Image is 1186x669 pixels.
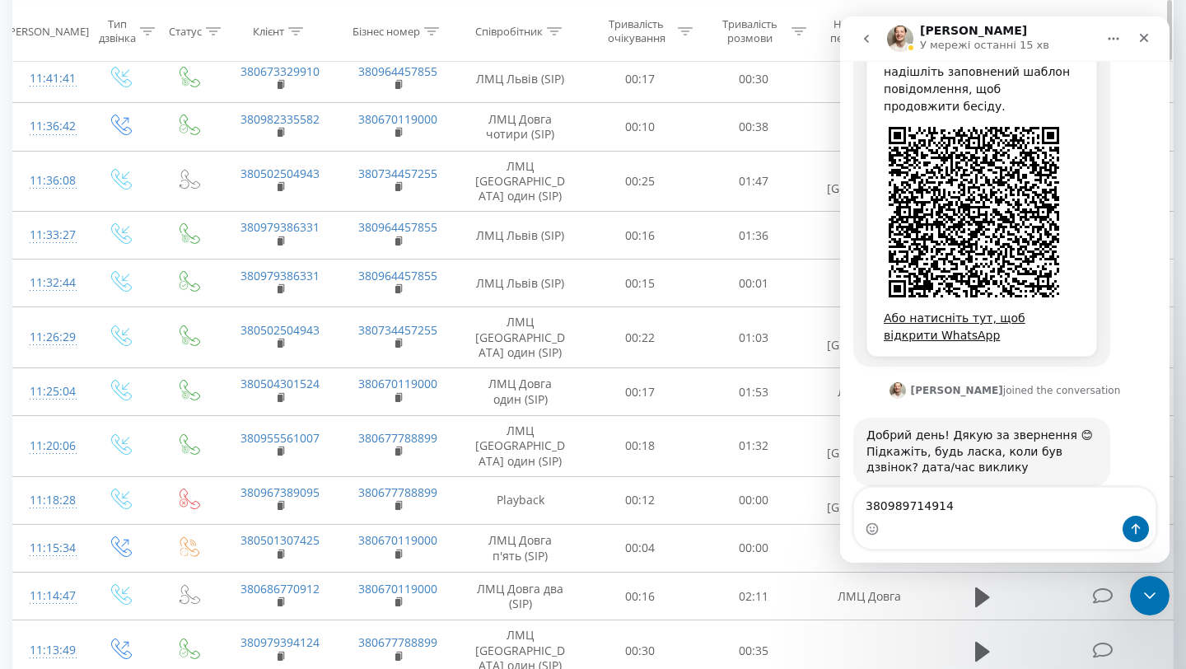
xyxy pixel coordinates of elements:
a: 380502504943 [240,166,320,181]
td: ЛМЦ Львів (SIP) [457,212,584,260]
a: 380955561007 [240,430,320,446]
div: Статус [169,24,202,38]
a: 380979386331 [240,219,320,235]
td: 00:00 [697,524,810,572]
td: 00:01 [697,260,810,307]
iframe: Intercom live chat [840,16,1170,563]
div: 11:26:29 [30,321,69,353]
a: 380967389095 [240,484,320,500]
td: 00:04 [584,524,698,572]
td: 01:36 [697,212,810,260]
td: 02:11 [697,573,810,620]
div: 11:36:08 [30,165,69,197]
td: ЛМЦ Довга чотири (SIP) [457,103,584,151]
a: 380504301524 [240,376,320,391]
div: Vladyslav каже… [13,363,316,401]
iframe: Intercom live chat [1130,576,1170,615]
a: 380734457255 [358,322,437,338]
div: Добрий день! Дякую за звернення 😊​Підкажіть, будь ласка, коли був дзвінок? дата/час виклику[PERSO... [13,401,270,470]
button: Вибір емодзі [26,506,39,519]
td: ЛМЦ Львів (SIP) [457,55,584,103]
a: 380501307425 [240,532,320,548]
td: 00:25 [584,151,698,212]
td: 00:18 [584,416,698,477]
div: Клієнт [253,24,284,38]
a: 380502504943 [240,322,320,338]
a: 380734457255 [358,166,437,181]
span: Розмова не відбулась [950,532,1015,563]
div: 11:14:47 [30,580,69,612]
div: [PERSON_NAME] [6,24,89,38]
a: 380979394124 [240,634,320,650]
a: 380677788899 [358,430,437,446]
td: 00:15 [584,260,698,307]
td: 00:16 [584,212,698,260]
td: ЛМЦ [GEOGRAPHIC_DATA] один (SIP) [457,151,584,212]
td: 00:10 [584,103,698,151]
a: 380686770912 [240,581,320,596]
div: Тривалість очікування [599,17,675,45]
td: ЛМЦ Львів (SIP) [457,260,584,307]
a: 380670119000 [358,111,437,127]
td: ЛМЦ [GEOGRAPHIC_DATA] [810,476,928,524]
div: 11:36:42 [30,110,69,143]
a: 380670119000 [358,581,437,596]
a: 380964457855 [358,268,437,283]
div: Бізнес номер [353,24,420,38]
td: 01:32 [697,416,810,477]
div: 11:13:49 [30,634,69,667]
td: 00:16 [584,573,698,620]
a: 380670119000 [358,532,437,548]
td: Playback [457,476,584,524]
a: 380982335582 [240,111,320,127]
a: 380964457855 [358,219,437,235]
td: 01:47 [697,151,810,212]
td: ЛМЦ Довга п'ять (SIP) [457,524,584,572]
td: ЛМЦ Довга один (SIP) [457,368,584,416]
a: 380670119000 [358,376,437,391]
td: 00:30 [697,55,810,103]
a: 380673329910 [240,63,320,79]
div: Коли відкриється WhatsApp, надішліть заповнений шаблон повідомлення, щоб продовжити бесіду. [44,30,240,99]
a: 380677788899 [358,634,437,650]
td: ЛМЦ Чупринки [810,260,928,307]
td: 01:53 [697,368,810,416]
td: ЛМЦ [GEOGRAPHIC_DATA] [810,307,928,368]
a: Або натисніть тут, щоб відкрити WhatsApp [44,295,185,325]
div: 11:20:06 [30,430,69,462]
div: Vladyslav каже… [13,401,316,506]
td: ЛМЦ Довга два (SIP) [457,573,584,620]
div: 11:18:28 [30,484,69,517]
td: 00:17 [584,55,698,103]
td: ЛМЦ Чупринки [810,55,928,103]
td: ЛМЦ [GEOGRAPHIC_DATA] один (SIP) [457,307,584,368]
td: 00:38 [697,103,810,151]
div: 11:33:27 [30,219,69,251]
div: 11:15:34 [30,532,69,564]
td: ЛМЦ Довга [810,368,928,416]
td: ЛМЦ Чупринки [810,212,928,260]
textarea: Повідомлення... [14,471,315,499]
td: 00:17 [584,368,698,416]
div: joined the conversation [71,367,281,381]
div: 11:25:04 [30,376,69,408]
td: 00:12 [584,476,698,524]
td: 00:00 [697,476,810,524]
img: Profile image for Vladyslav [49,366,66,382]
b: [PERSON_NAME] [71,368,163,380]
a: 380677788899 [358,484,437,500]
a: 380979386331 [240,268,320,283]
div: Співробітник [475,24,543,38]
a: 380964457855 [358,63,437,79]
div: Тривалість розмови [712,17,787,45]
td: ЛМЦ [GEOGRAPHIC_DATA] один (SIP) [457,416,584,477]
div: Тип дзвінка [99,17,136,45]
div: 11:41:41 [30,63,69,95]
td: ЛМЦ Довга [810,573,928,620]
